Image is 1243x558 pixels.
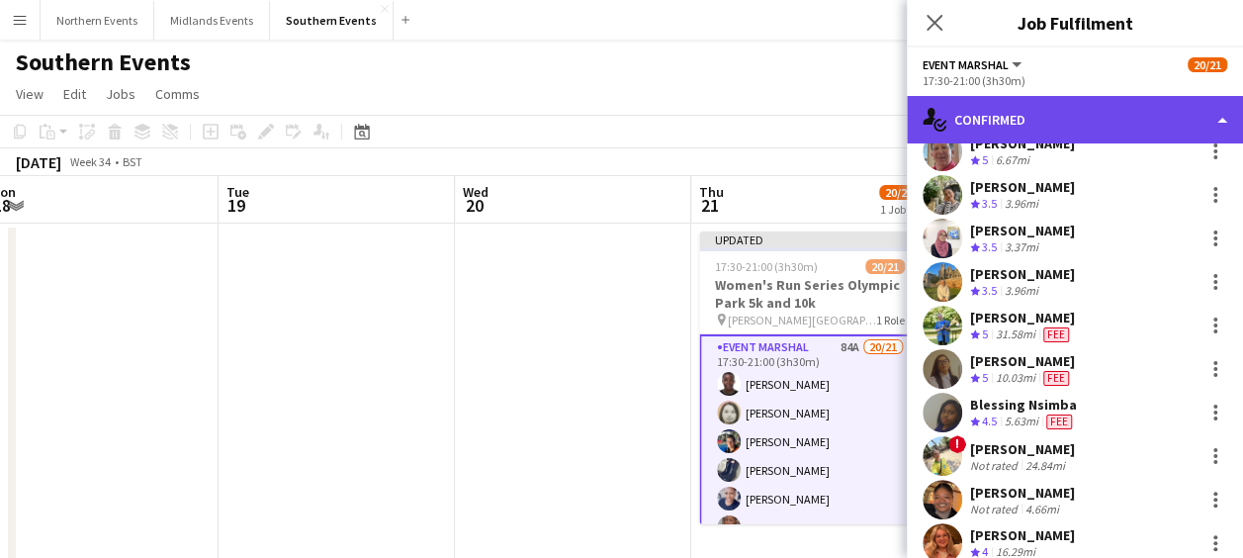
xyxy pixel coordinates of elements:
a: Jobs [98,81,143,107]
span: Thu [699,183,724,201]
span: 5 [982,326,988,341]
span: 1 Role [876,313,905,327]
button: Event Marshal [923,57,1024,72]
app-job-card: Updated17:30-21:00 (3h30m)20/21Women's Run Series Olympic Park 5k and 10k [PERSON_NAME][GEOGRAPHI... [699,232,921,524]
span: 3.5 [982,283,997,298]
div: 3.37mi [1001,239,1042,256]
div: Crew has different fees then in role [1039,370,1073,387]
span: Comms [155,85,200,103]
div: 3.96mi [1001,283,1042,300]
span: ! [948,435,966,453]
div: [PERSON_NAME] [970,265,1075,283]
div: [PERSON_NAME] [970,484,1075,502]
span: 20 [460,194,488,217]
div: 24.84mi [1021,458,1069,473]
div: 5.63mi [1001,414,1042,430]
div: 17:30-21:00 (3h30m) [923,73,1227,88]
span: 3.5 [982,239,997,254]
span: 4.5 [982,414,997,428]
span: 19 [223,194,249,217]
div: [PERSON_NAME] [970,309,1075,326]
span: 20/21 [879,185,919,200]
span: Jobs [106,85,135,103]
span: 20/21 [865,259,905,274]
h1: Southern Events [16,47,191,77]
div: Not rated [970,502,1021,516]
div: 4.66mi [1021,502,1063,516]
div: Not rated [970,458,1021,473]
span: Wed [463,183,488,201]
div: 1 Job [880,202,918,217]
div: Crew has different fees then in role [1042,414,1076,430]
span: 3.5 [982,196,997,211]
div: [DATE] [16,152,61,172]
span: Week 34 [65,154,115,169]
span: Fee [1043,371,1069,386]
h3: Women's Run Series Olympic Park 5k and 10k [699,276,921,312]
span: 20/21 [1188,57,1227,72]
div: 6.67mi [992,152,1033,169]
div: Crew has different fees then in role [1039,326,1073,343]
a: View [8,81,51,107]
div: [PERSON_NAME] [970,178,1075,196]
div: Confirmed [907,96,1243,143]
span: Event Marshal [923,57,1009,72]
div: [PERSON_NAME] [970,440,1075,458]
span: Fee [1043,327,1069,342]
span: 17:30-21:00 (3h30m) [715,259,818,274]
button: Northern Events [41,1,154,40]
span: 21 [696,194,724,217]
div: 31.58mi [992,326,1039,343]
div: [PERSON_NAME] [970,352,1075,370]
button: Southern Events [270,1,394,40]
span: Fee [1046,415,1072,429]
span: Tue [226,183,249,201]
div: BST [123,154,142,169]
span: 5 [982,370,988,385]
span: 5 [982,152,988,167]
div: Blessing Nsimba [970,396,1077,414]
div: [PERSON_NAME] [970,222,1075,239]
div: [PERSON_NAME] [970,135,1075,152]
div: [PERSON_NAME] [970,526,1075,544]
div: Updated [699,232,921,247]
span: View [16,85,44,103]
span: Edit [63,85,86,103]
div: 3.96mi [1001,196,1042,213]
button: Midlands Events [154,1,270,40]
a: Edit [55,81,94,107]
span: [PERSON_NAME][GEOGRAPHIC_DATA], [STREET_ADDRESS] [728,313,876,327]
div: 10.03mi [992,370,1039,387]
a: Comms [147,81,208,107]
h3: Job Fulfilment [907,10,1243,36]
